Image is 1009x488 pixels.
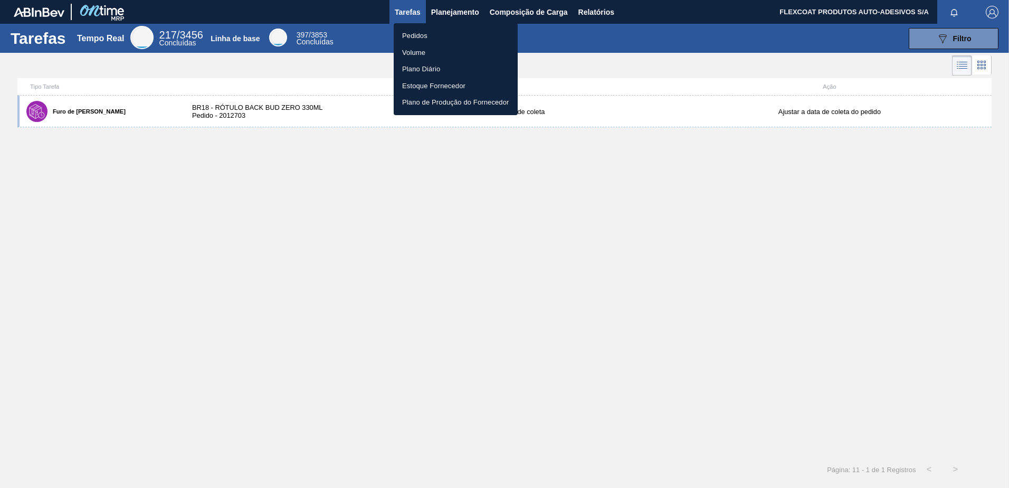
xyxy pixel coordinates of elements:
a: Pedidos [394,27,518,44]
a: Estoque Fornecedor [394,78,518,95]
a: Volume [394,44,518,61]
a: Plano de Produção do Fornecedor [394,94,518,111]
a: Plano Diário [394,61,518,78]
